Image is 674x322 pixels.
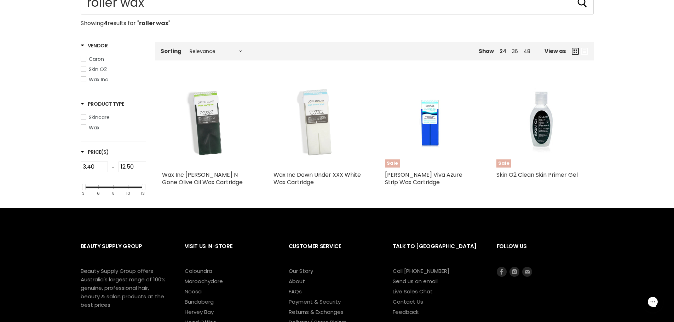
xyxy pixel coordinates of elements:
label: Sorting [161,48,182,54]
a: Our Story [289,267,313,275]
p: Beauty Supply Group offers Australia's largest range of 100% genuine, professional hair, beauty &... [81,267,166,309]
a: Send us an email [393,277,438,285]
a: 48 [524,48,530,55]
a: Returns & Exchanges [289,308,344,316]
a: Wax Inc [PERSON_NAME] N Gone Olive Oil Wax Cartridge [162,171,243,186]
a: Wax Inc [81,76,146,83]
div: - [108,162,119,174]
span: ($) [101,148,109,156]
a: Skin O2 Clean Skin Primer GelSale [496,77,587,168]
a: FAQs [289,288,302,295]
h3: Price($) [81,148,109,156]
a: Skincare [81,113,146,121]
a: [PERSON_NAME] Viva Azure Strip Wax Cartridge [385,171,462,186]
a: Wax [81,124,146,131]
span: Caron [89,55,104,63]
img: Wax Inc Down Under XXX White Wax Cartridge [273,77,364,168]
img: Wax Inc Gripp N Gone Olive Oil Wax Cartridge [162,77,252,168]
a: Caron [81,55,146,63]
h2: Beauty Supply Group [81,238,171,267]
input: Min Price [81,162,108,172]
a: Payment & Security [289,298,341,305]
a: 36 [512,48,518,55]
div: 6 [97,191,100,196]
a: Noosa [185,288,202,295]
h2: Talk to [GEOGRAPHIC_DATA] [393,238,483,267]
a: Skin O2 [81,65,146,73]
span: Skincare [89,114,110,121]
a: Live Sales Chat [393,288,433,295]
a: Feedback [393,308,419,316]
span: Wax [89,124,99,131]
img: Caron Viva Azure Strip Wax Cartridge [402,80,458,165]
h3: Vendor [81,42,108,49]
strong: 4 [104,19,108,27]
a: Hervey Bay [185,308,214,316]
input: Max Price [119,162,146,172]
span: Show [479,47,494,55]
div: 3 [82,191,85,196]
h2: Customer Service [289,238,379,267]
p: Showing results for " " [81,20,594,27]
span: Wax Inc [89,76,108,83]
span: Price [81,148,109,156]
div: 10 [126,191,130,196]
img: Skin O2 Clean Skin Primer Gel [496,77,587,168]
a: Call [PHONE_NUMBER] [393,267,449,275]
a: Skin O2 Clean Skin Primer Gel [496,171,578,179]
span: Sale [496,159,511,168]
a: Maroochydore [185,277,223,285]
a: About [289,277,305,285]
a: Caloundra [185,267,212,275]
a: Wax Inc Down Under XXX White Wax Cartridge [273,171,361,186]
a: Bundaberg [185,298,214,305]
a: Caron Viva Azure Strip Wax CartridgeSale [385,77,475,168]
span: View as [545,48,566,54]
h2: Visit Us In-Store [185,238,275,267]
div: 8 [112,191,115,196]
iframe: Gorgias live chat messenger [639,289,667,315]
a: 24 [500,48,506,55]
span: Sale [385,159,400,168]
strong: roller wax [139,19,168,27]
h2: Follow us [497,238,594,267]
span: Skin O2 [89,66,107,73]
a: Contact Us [393,298,423,305]
div: 13 [141,191,145,196]
h3: Product Type [81,100,125,107]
